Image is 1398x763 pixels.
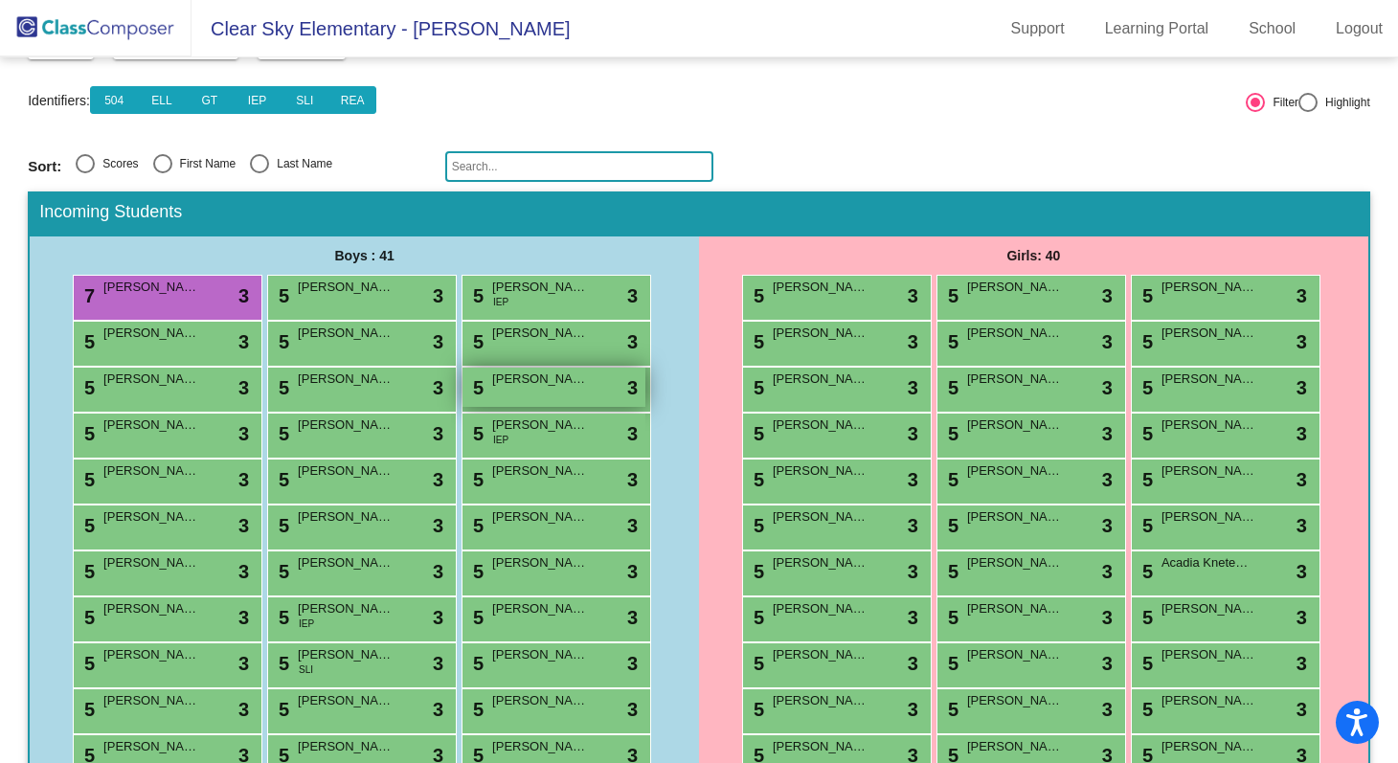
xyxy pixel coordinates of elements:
[908,511,918,540] span: 3
[79,561,95,582] span: 5
[699,236,1368,275] div: Girls: 40
[908,695,918,724] span: 3
[967,415,1063,435] span: [PERSON_NAME]
[79,607,95,628] span: 5
[1102,603,1113,632] span: 3
[238,281,249,310] span: 3
[749,423,764,444] span: 5
[1138,561,1153,582] span: 5
[908,281,918,310] span: 3
[627,695,638,724] span: 3
[468,377,484,398] span: 5
[298,599,394,618] span: [PERSON_NAME]
[103,645,199,664] span: [PERSON_NAME]
[1138,653,1153,674] span: 5
[274,653,289,674] span: 5
[773,737,868,756] span: [PERSON_NAME]
[79,515,95,536] span: 5
[185,86,234,114] button: GT
[749,285,764,306] span: 5
[908,465,918,494] span: 3
[79,699,95,720] span: 5
[943,423,958,444] span: 5
[1297,465,1307,494] span: 3
[433,511,443,540] span: 3
[274,699,289,720] span: 5
[492,599,588,618] span: [PERSON_NAME] [PERSON_NAME]
[773,691,868,710] span: [PERSON_NAME]
[943,561,958,582] span: 5
[967,370,1063,389] span: [PERSON_NAME]
[1297,511,1307,540] span: 3
[1297,419,1307,448] span: 3
[749,515,764,536] span: 5
[967,278,1063,297] span: [PERSON_NAME]
[238,511,249,540] span: 3
[627,419,638,448] span: 3
[492,645,588,664] span: [PERSON_NAME]
[468,515,484,536] span: 5
[1297,557,1307,586] span: 3
[1161,370,1257,389] span: [PERSON_NAME]
[103,324,199,343] span: [PERSON_NAME]
[103,737,199,756] span: [PERSON_NAME]
[298,461,394,481] span: [PERSON_NAME]
[1090,13,1225,44] a: Learning Portal
[30,236,699,275] div: Boys : 41
[28,158,61,175] span: Sort:
[773,507,868,527] span: [PERSON_NAME]
[79,653,95,674] span: 5
[967,599,1063,618] span: [PERSON_NAME]
[943,699,958,720] span: 5
[103,507,199,527] span: [PERSON_NAME]
[233,86,282,114] button: IEP
[79,331,95,352] span: 5
[79,377,95,398] span: 5
[967,507,1063,527] span: [PERSON_NAME]
[943,469,958,490] span: 5
[433,557,443,586] span: 3
[492,737,588,756] span: [PERSON_NAME]
[943,607,958,628] span: 5
[433,373,443,402] span: 3
[627,465,638,494] span: 3
[1102,373,1113,402] span: 3
[1297,649,1307,678] span: 3
[1102,327,1113,356] span: 3
[1161,691,1257,710] span: [PERSON_NAME]
[908,419,918,448] span: 3
[1297,603,1307,632] span: 3
[274,423,289,444] span: 5
[493,295,508,309] span: IEP
[103,370,199,389] span: [PERSON_NAME]
[103,553,199,572] span: [PERSON_NAME]
[1138,699,1153,720] span: 5
[433,695,443,724] span: 3
[749,469,764,490] span: 5
[433,649,443,678] span: 3
[468,285,484,306] span: 5
[908,603,918,632] span: 3
[238,649,249,678] span: 3
[90,86,139,114] button: 504
[773,461,868,481] span: [PERSON_NAME]
[269,155,332,172] div: Last Name
[274,515,289,536] span: 5
[1297,695,1307,724] span: 3
[1102,557,1113,586] span: 3
[238,419,249,448] span: 3
[967,461,1063,481] span: [PERSON_NAME]
[298,737,394,756] span: [PERSON_NAME]
[103,415,199,435] span: [PERSON_NAME]
[299,662,313,677] span: SLI
[908,373,918,402] span: 3
[1138,515,1153,536] span: 5
[492,370,588,389] span: [PERSON_NAME]
[1161,461,1257,481] span: [PERSON_NAME]
[492,507,588,527] span: [PERSON_NAME]
[773,370,868,389] span: [PERSON_NAME]
[103,461,199,481] span: [PERSON_NAME]
[1161,645,1257,664] span: [PERSON_NAME]
[238,603,249,632] span: 3
[298,324,394,343] span: [PERSON_NAME]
